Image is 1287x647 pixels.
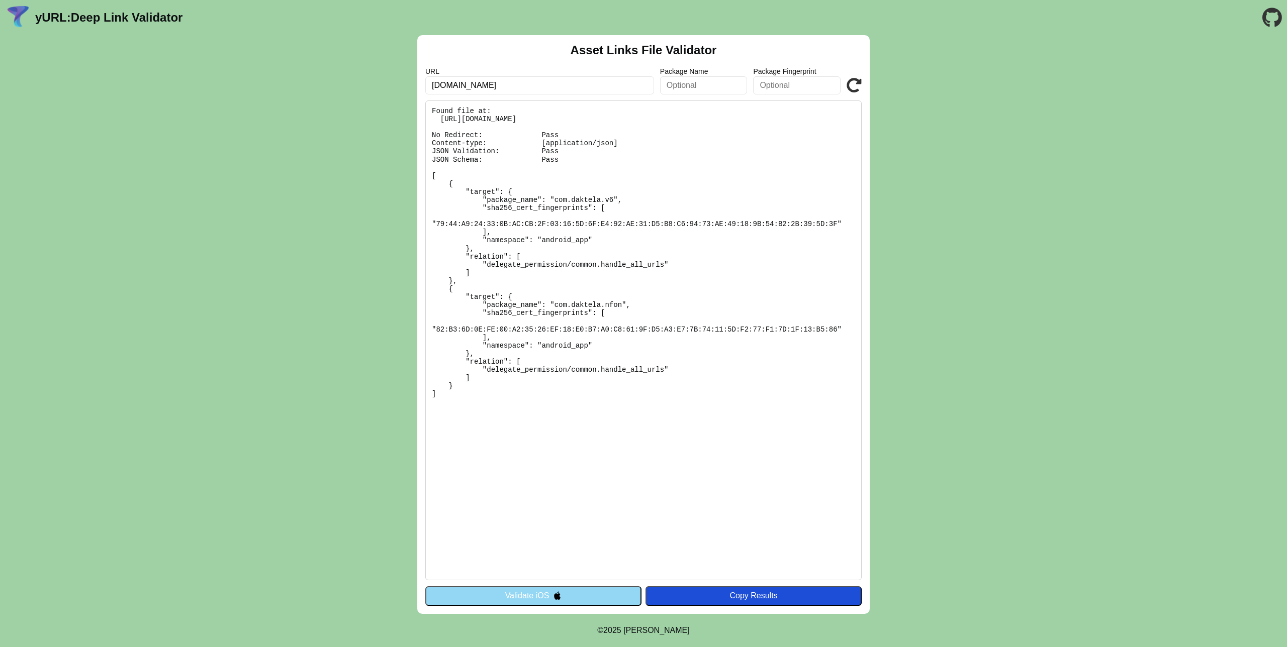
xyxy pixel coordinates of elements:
[425,76,654,94] input: Required
[660,76,748,94] input: Optional
[646,586,862,605] button: Copy Results
[651,591,857,600] div: Copy Results
[660,67,748,75] label: Package Name
[425,67,654,75] label: URL
[571,43,717,57] h2: Asset Links File Validator
[603,626,621,634] span: 2025
[597,614,689,647] footer: ©
[5,5,31,31] img: yURL Logo
[753,76,841,94] input: Optional
[425,100,862,580] pre: Found file at: [URL][DOMAIN_NAME] No Redirect: Pass Content-type: [application/json] JSON Validat...
[35,11,182,25] a: yURL:Deep Link Validator
[753,67,841,75] label: Package Fingerprint
[553,591,562,600] img: appleIcon.svg
[623,626,690,634] a: Michael Ibragimchayev's Personal Site
[425,586,641,605] button: Validate iOS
